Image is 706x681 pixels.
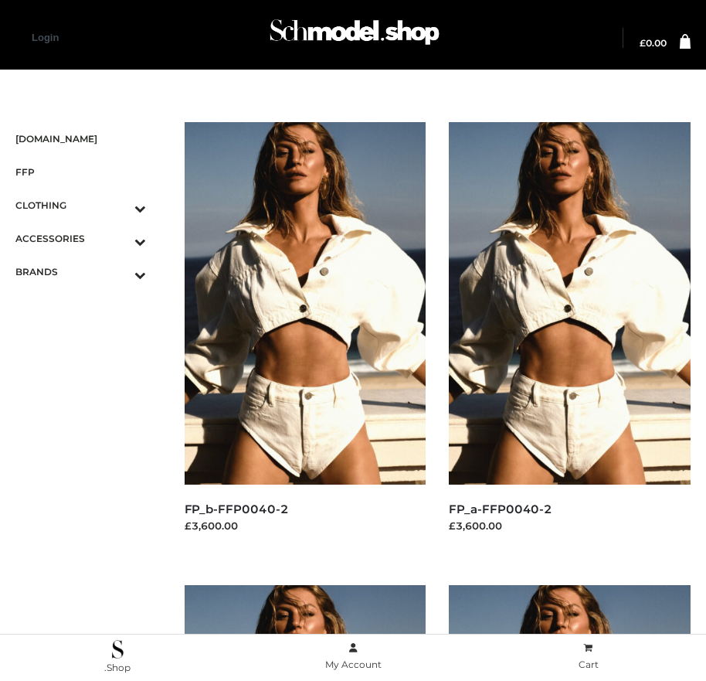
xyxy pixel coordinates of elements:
span: FFP [15,163,146,181]
span: £ [640,37,646,49]
a: Schmodel Admin 964 [263,13,443,63]
span: CLOTHING [15,196,146,214]
a: £0.00 [640,39,667,48]
bdi: 0.00 [640,37,667,49]
a: BRANDSToggle Submenu [15,255,146,288]
span: Cart [579,659,599,670]
button: Toggle Submenu [92,222,146,255]
a: Cart [470,639,706,674]
span: .Shop [104,662,131,673]
img: .Shop [112,640,124,659]
a: CLOTHINGToggle Submenu [15,189,146,222]
a: My Account [236,639,471,674]
a: FFP [15,155,146,189]
div: £3,600.00 [449,518,691,533]
span: BRANDS [15,263,146,281]
a: [DOMAIN_NAME] [15,122,146,155]
a: Login [32,32,59,43]
span: My Account [325,659,382,670]
div: £3,600.00 [185,518,426,533]
a: ACCESSORIESToggle Submenu [15,222,146,255]
a: FP_a-FFP0040-2 [449,502,552,516]
button: Toggle Submenu [92,255,146,288]
span: [DOMAIN_NAME] [15,130,146,148]
a: FP_b-FFP0040-2 [185,502,289,516]
span: ACCESSORIES [15,230,146,247]
img: Schmodel Admin 964 [266,9,443,63]
button: Toggle Submenu [92,189,146,222]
